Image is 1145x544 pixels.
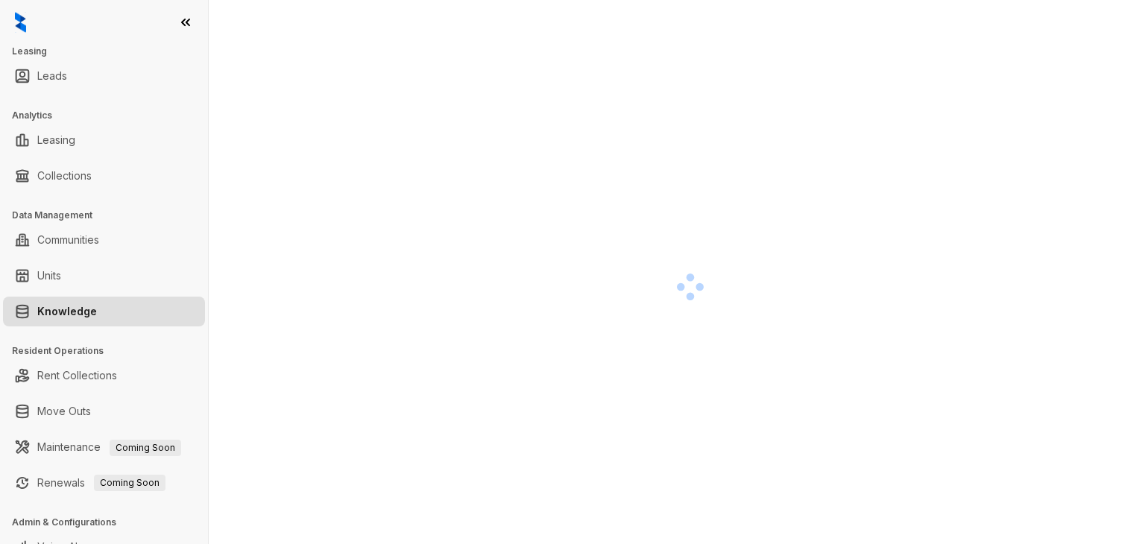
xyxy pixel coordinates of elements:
li: Rent Collections [3,361,205,390]
a: Rent Collections [37,361,117,390]
a: Collections [37,161,92,191]
li: Units [3,261,205,291]
li: Leads [3,61,205,91]
h3: Admin & Configurations [12,516,208,529]
li: Collections [3,161,205,191]
span: Coming Soon [94,475,165,491]
h3: Data Management [12,209,208,222]
a: Communities [37,225,99,255]
a: Leasing [37,125,75,155]
h3: Analytics [12,109,208,122]
li: Renewals [3,468,205,498]
li: Communities [3,225,205,255]
li: Leasing [3,125,205,155]
span: Coming Soon [110,440,181,456]
img: logo [15,12,26,33]
li: Maintenance [3,432,205,462]
a: Move Outs [37,396,91,426]
h3: Resident Operations [12,344,208,358]
a: Knowledge [37,297,97,326]
li: Move Outs [3,396,205,426]
a: Units [37,261,61,291]
li: Knowledge [3,297,205,326]
a: RenewalsComing Soon [37,468,165,498]
a: Leads [37,61,67,91]
h3: Leasing [12,45,208,58]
